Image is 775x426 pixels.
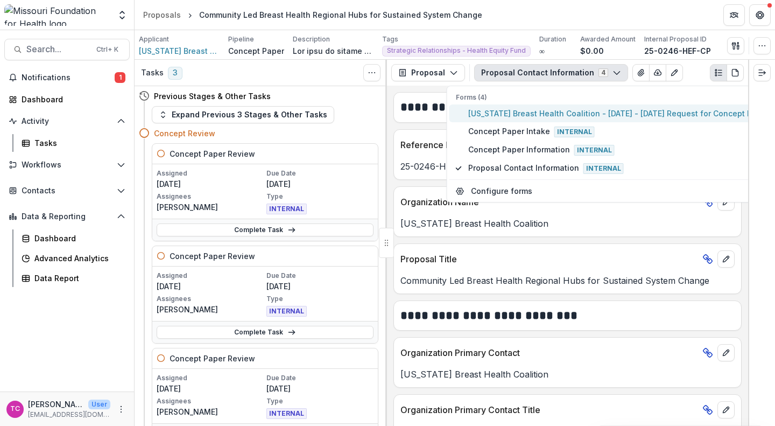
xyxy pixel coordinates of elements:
[170,250,255,262] h5: Concept Paper Review
[139,7,185,23] a: Proposals
[644,34,707,44] p: Internal Proposal ID
[400,368,735,381] p: [US_STATE] Breast Health Coalition
[266,178,374,190] p: [DATE]
[22,73,115,82] span: Notifications
[580,34,636,44] p: Awarded Amount
[539,34,566,44] p: Duration
[717,250,735,268] button: edit
[157,373,264,383] p: Assigned
[157,192,264,201] p: Assignees
[22,117,112,126] span: Activity
[157,383,264,394] p: [DATE]
[34,253,121,264] div: Advanced Analytics
[400,160,735,173] p: 25-0246-HEF-CP
[22,94,121,105] div: Dashboard
[723,4,745,26] button: Partners
[266,396,374,406] p: Type
[266,169,374,178] p: Due Date
[139,45,220,57] a: [US_STATE] Breast Health Coalition
[266,294,374,304] p: Type
[468,144,773,156] span: Concept Paper Information
[34,273,121,284] div: Data Report
[363,64,381,81] button: Toggle View Cancelled Tasks
[468,108,773,119] span: [US_STATE] Breast Health Coalition - [DATE] - [DATE] Request for Concept Papers
[4,156,130,173] button: Open Workflows
[4,69,130,86] button: Notifications1
[34,233,121,244] div: Dashboard
[4,182,130,199] button: Open Contacts
[115,72,125,83] span: 1
[115,4,130,26] button: Open entity switcher
[266,408,307,419] span: INTERNAL
[580,45,604,57] p: $0.00
[157,271,264,281] p: Assigned
[22,186,112,195] span: Contacts
[157,294,264,304] p: Assignees
[228,45,284,57] p: Concept Paper
[10,406,20,413] div: Tori Cope
[141,68,164,78] h3: Tasks
[34,137,121,149] div: Tasks
[293,45,374,57] p: Lor ipsu do sitame consec adipis Elitsedd eius temporinci utla etd Magnaali Enimad Minimv Quisnos...
[17,134,130,152] a: Tasks
[157,201,264,213] p: [PERSON_NAME]
[22,160,112,170] span: Workflows
[717,401,735,418] button: edit
[157,224,374,236] a: Complete Task
[583,163,624,174] span: Internal
[391,64,465,81] button: Proposal
[4,208,130,225] button: Open Data & Reporting
[632,64,650,81] button: View Attached Files
[574,145,615,156] span: Internal
[199,9,482,20] div: Community Led Breast Health Regional Hubs for Sustained System Change
[539,45,545,57] p: ∞
[228,34,254,44] p: Pipeline
[266,271,374,281] p: Due Date
[749,4,771,26] button: Get Help
[157,178,264,190] p: [DATE]
[17,229,130,247] a: Dashboard
[28,399,84,410] p: [PERSON_NAME]
[143,9,181,20] div: Proposals
[400,195,698,208] p: Organization Name
[456,93,773,102] p: Forms (4)
[157,281,264,292] p: [DATE]
[157,304,264,315] p: [PERSON_NAME]
[753,64,771,81] button: Expand right
[468,162,773,174] span: Proposal Contact Information
[382,34,398,44] p: Tags
[28,410,110,420] p: [EMAIL_ADDRESS][DOMAIN_NAME]
[17,269,130,287] a: Data Report
[17,249,130,267] a: Advanced Analytics
[139,7,487,23] nav: breadcrumb
[168,67,182,80] span: 3
[157,406,264,417] p: [PERSON_NAME]
[468,125,773,137] span: Concept Paper Intake
[717,344,735,361] button: edit
[727,64,744,81] button: PDF view
[400,138,698,151] p: Reference Number
[22,212,112,221] span: Data & Reporting
[400,253,698,266] p: Proposal Title
[94,44,121,55] div: Ctrl + K
[554,127,595,137] span: Internal
[4,4,110,26] img: Missouri Foundation for Health logo
[152,106,334,123] button: Expand Previous 3 Stages & Other Tasks
[157,326,374,339] a: Complete Task
[157,169,264,178] p: Assigned
[400,346,698,359] p: Organization Primary Contact
[115,403,128,416] button: More
[157,396,264,406] p: Assignees
[644,45,711,57] p: 25-0246-HEF-CP
[26,44,90,54] span: Search...
[4,113,130,130] button: Open Activity
[400,403,698,416] p: Organization Primary Contact Title
[139,34,169,44] p: Applicant
[170,148,255,159] h5: Concept Paper Review
[266,383,374,394] p: [DATE]
[710,64,727,81] button: Plaintext view
[666,64,683,81] button: Edit as form
[387,47,526,54] span: Strategic Relationships - Health Equity Fund
[400,217,735,230] p: [US_STATE] Breast Health Coalition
